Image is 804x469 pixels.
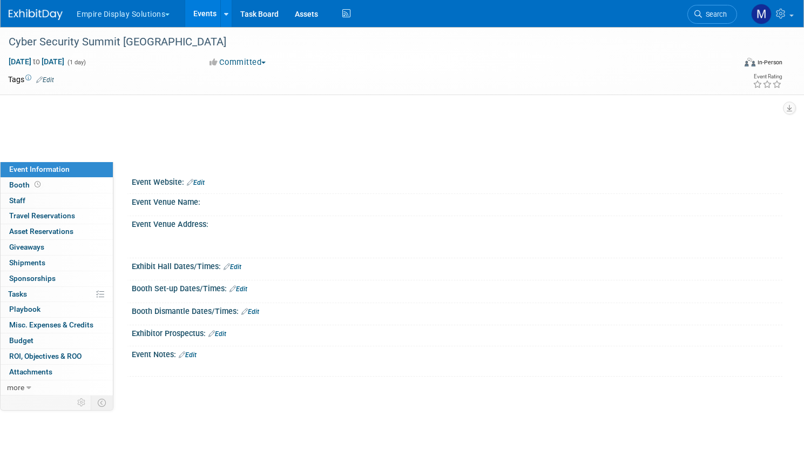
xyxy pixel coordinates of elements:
[132,216,782,230] div: Event Venue Address:
[1,365,113,380] a: Attachments
[9,336,33,345] span: Budget
[132,258,782,272] div: Exhibit Hall Dates/Times:
[9,165,70,173] span: Event Information
[1,302,113,317] a: Playbook
[1,209,113,224] a: Travel Reservations
[9,196,25,205] span: Staff
[179,351,197,359] a: Edit
[9,320,93,329] span: Misc. Expenses & Credits
[8,57,65,66] span: [DATE] [DATE]
[66,59,86,66] span: (1 day)
[32,180,43,189] span: Booth not reserved yet
[9,352,82,360] span: ROI, Objectives & ROO
[9,305,40,313] span: Playbook
[1,193,113,209] a: Staff
[9,180,43,189] span: Booth
[206,57,270,68] button: Committed
[667,56,782,72] div: Event Format
[687,5,737,24] a: Search
[224,263,241,271] a: Edit
[132,303,782,317] div: Booth Dismantle Dates/Times:
[751,4,772,24] img: Matt h
[1,178,113,193] a: Booth
[132,325,782,339] div: Exhibitor Prospectus:
[229,285,247,293] a: Edit
[1,318,113,333] a: Misc. Expenses & Credits
[745,58,755,66] img: Format-Inperson.png
[9,211,75,220] span: Travel Reservations
[241,308,259,316] a: Edit
[7,383,24,392] span: more
[8,74,54,85] td: Tags
[36,76,54,84] a: Edit
[91,396,113,410] td: Toggle Event Tabs
[9,227,73,236] span: Asset Reservations
[9,9,63,20] img: ExhibitDay
[702,10,727,18] span: Search
[1,256,113,271] a: Shipments
[208,330,226,338] a: Edit
[72,396,91,410] td: Personalize Event Tab Strip
[9,258,45,267] span: Shipments
[1,333,113,349] a: Budget
[132,194,782,207] div: Event Venue Name:
[1,287,113,302] a: Tasks
[9,367,52,376] span: Attachments
[1,380,113,396] a: more
[132,280,782,294] div: Booth Set-up Dates/Times:
[187,179,205,186] a: Edit
[1,349,113,364] a: ROI, Objectives & ROO
[757,58,782,66] div: In-Person
[132,346,782,360] div: Event Notes:
[31,57,42,66] span: to
[5,32,717,52] div: Cyber Security Summit [GEOGRAPHIC_DATA]
[1,271,113,286] a: Sponsorships
[132,174,782,188] div: Event Website:
[1,240,113,255] a: Giveaways
[753,74,782,79] div: Event Rating
[8,290,27,298] span: Tasks
[1,162,113,177] a: Event Information
[9,243,44,251] span: Giveaways
[9,274,56,283] span: Sponsorships
[1,224,113,239] a: Asset Reservations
